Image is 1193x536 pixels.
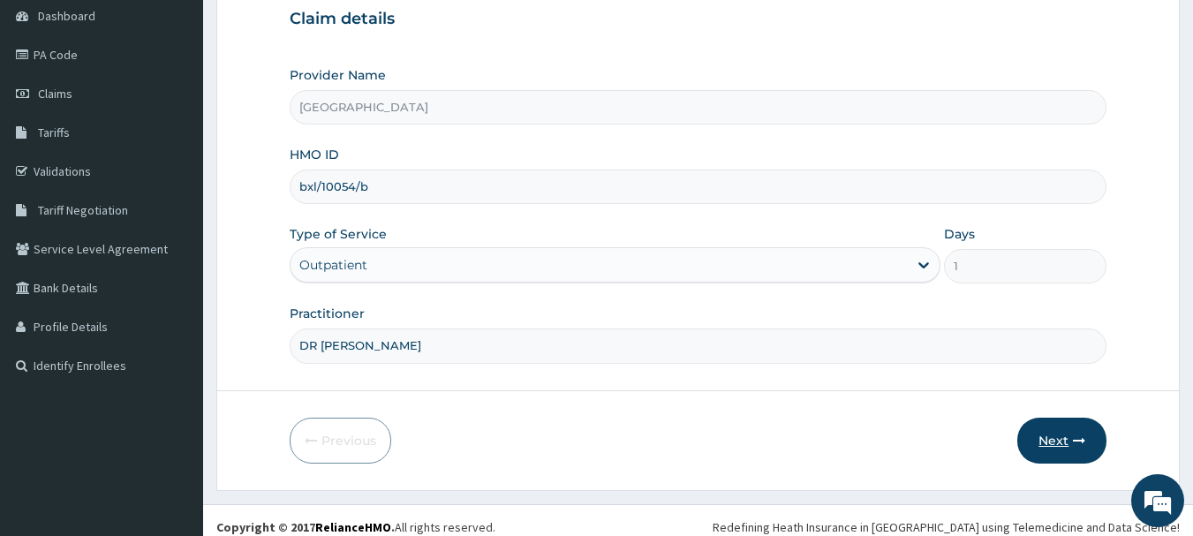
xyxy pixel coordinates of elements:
span: Tariffs [38,125,70,140]
input: Enter HMO ID [290,170,1107,204]
div: Redefining Heath Insurance in [GEOGRAPHIC_DATA] using Telemedicine and Data Science! [713,518,1180,536]
label: HMO ID [290,146,339,163]
label: Practitioner [290,305,365,322]
a: RelianceHMO [315,519,391,535]
strong: Copyright © 2017 . [216,519,395,535]
button: Next [1017,418,1106,464]
span: Claims [38,86,72,102]
h3: Claim details [290,10,1107,29]
label: Type of Service [290,225,387,243]
label: Provider Name [290,66,386,84]
div: Outpatient [299,256,367,274]
label: Days [944,225,975,243]
input: Enter Name [290,328,1107,363]
span: Tariff Negotiation [38,202,128,218]
span: Dashboard [38,8,95,24]
button: Previous [290,418,391,464]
